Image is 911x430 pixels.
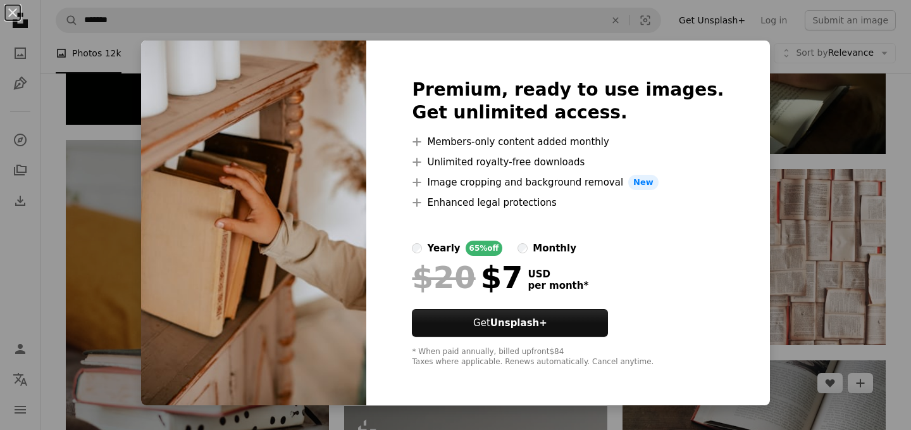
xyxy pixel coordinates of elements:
[412,134,724,149] li: Members-only content added monthly
[141,41,366,405] img: premium_photo-1664373232972-3488b4939edc
[412,309,608,337] button: GetUnsplash+
[412,195,724,210] li: Enhanced legal protections
[490,317,547,329] strong: Unsplash+
[412,79,724,124] h2: Premium, ready to use images. Get unlimited access.
[427,241,460,256] div: yearly
[412,243,422,253] input: yearly65%off
[528,280,588,291] span: per month *
[466,241,503,256] div: 65% off
[528,269,588,280] span: USD
[412,261,475,294] span: $20
[533,241,576,256] div: monthly
[517,243,528,253] input: monthly
[412,155,724,170] li: Unlimited royalty-free downloads
[628,175,659,190] span: New
[412,347,724,367] div: * When paid annually, billed upfront $84 Taxes where applicable. Renews automatically. Cancel any...
[412,175,724,190] li: Image cropping and background removal
[412,261,523,294] div: $7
